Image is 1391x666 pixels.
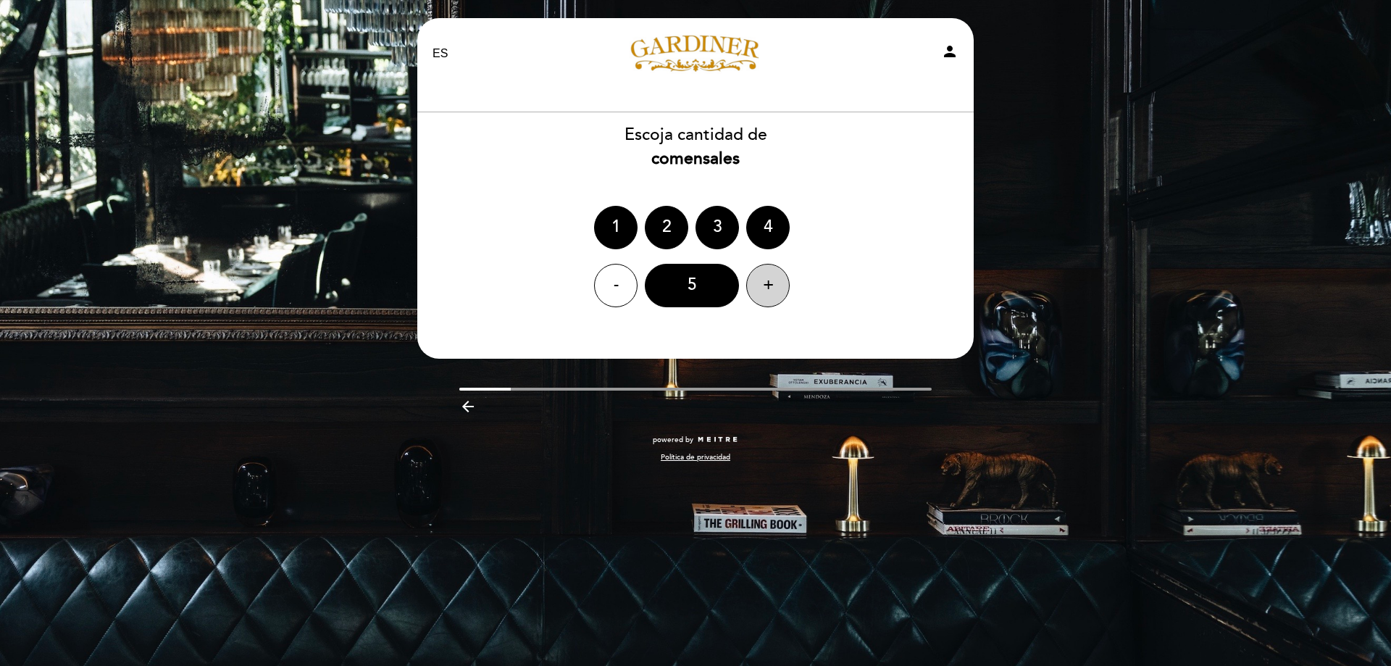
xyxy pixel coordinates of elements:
div: - [594,264,638,307]
div: 1 [594,206,638,249]
div: 5 [645,264,739,307]
a: powered by [653,435,738,445]
div: 2 [645,206,688,249]
div: 4 [746,206,790,249]
button: person [941,43,958,65]
div: Escoja cantidad de [417,123,974,171]
div: 3 [695,206,739,249]
b: comensales [651,149,740,169]
div: + [746,264,790,307]
i: person [941,43,958,60]
span: powered by [653,435,693,445]
img: MEITRE [697,436,738,444]
a: [PERSON_NAME] [605,34,786,74]
i: arrow_backward [459,398,477,415]
a: Política de privacidad [661,452,730,462]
